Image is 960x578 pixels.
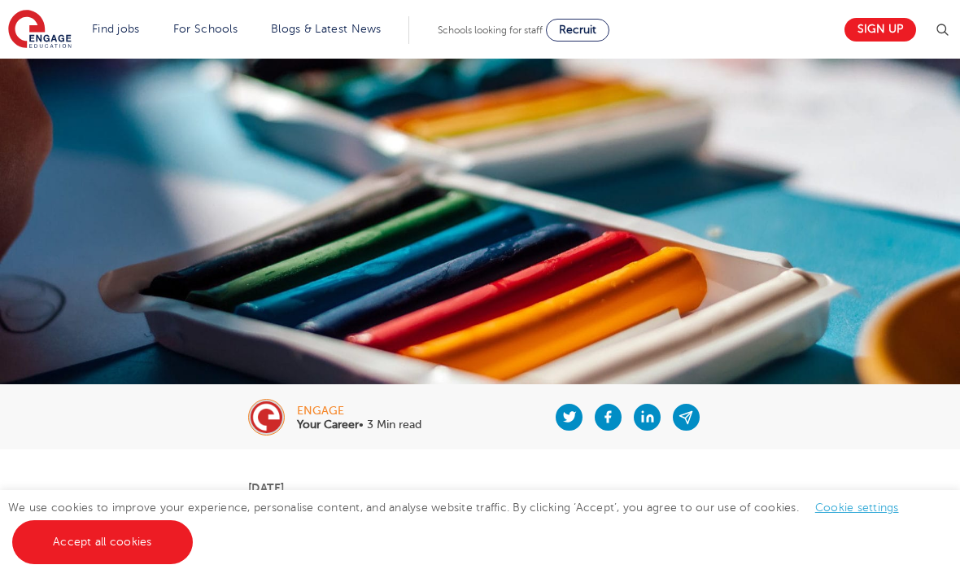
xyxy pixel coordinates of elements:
span: We use cookies to improve your experience, personalise content, and analyse website traffic. By c... [8,501,915,548]
a: Recruit [546,19,609,42]
a: Blogs & Latest News [271,23,382,35]
div: engage [297,405,421,417]
b: Your Career [297,418,359,431]
a: Accept all cookies [12,520,193,564]
p: • 3 Min read [297,419,421,431]
a: Find jobs [92,23,140,35]
p: [DATE] [248,482,712,493]
a: Cookie settings [815,501,899,514]
a: For Schools [173,23,238,35]
span: Recruit [559,24,596,36]
img: Engage Education [8,10,72,50]
a: Sign up [844,18,916,42]
span: Schools looking for staff [438,24,543,36]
